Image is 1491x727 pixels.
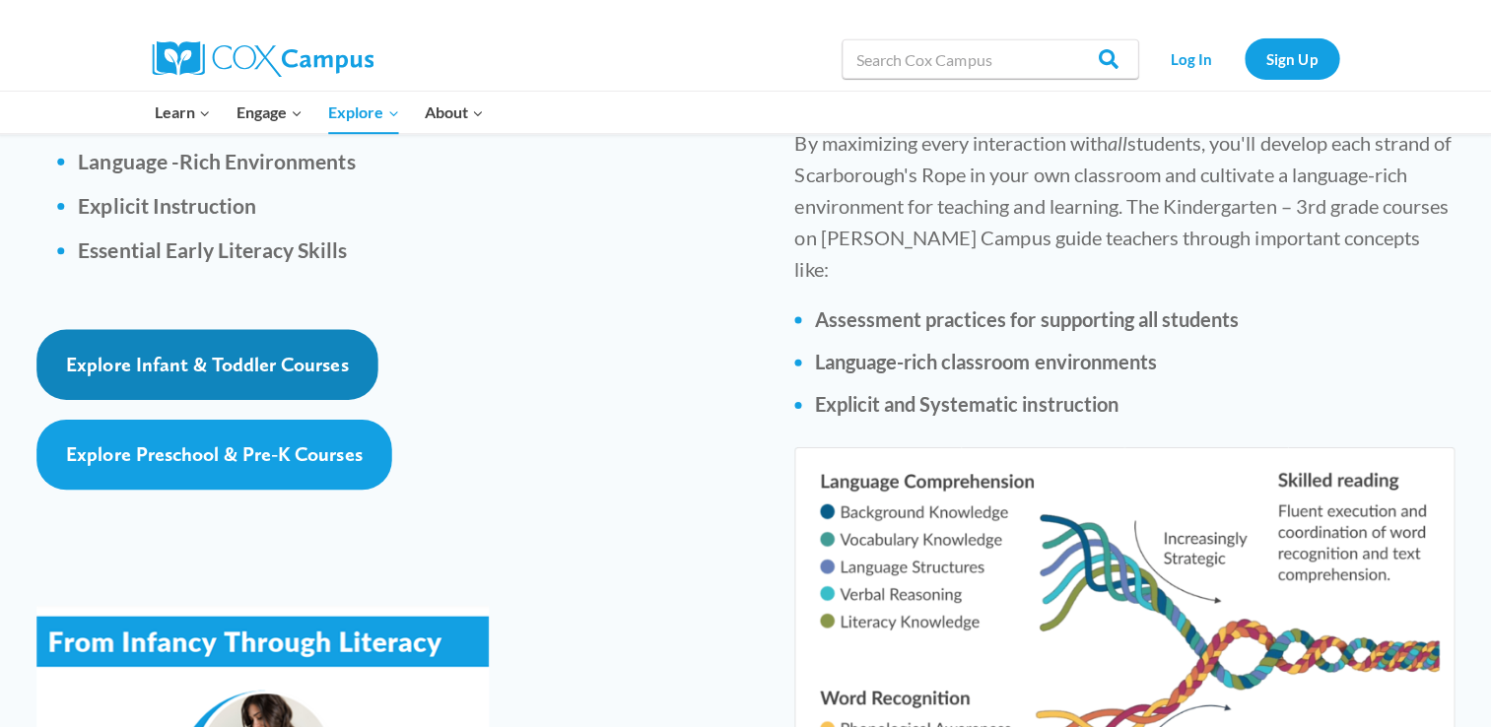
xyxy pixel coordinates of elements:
strong: Language-rich classroom environments [814,351,1155,374]
nav: Secondary Navigation [1147,40,1337,81]
button: Child menu of Learn [145,94,227,135]
p: By maximizing every interaction with students, you'll develop each strand of Scarborough's Rope i... [794,129,1452,287]
button: Child menu of Engage [226,94,317,135]
a: Explore Preschool & Pre-K Courses [39,421,393,491]
b: Explicit Instruction [81,195,258,220]
a: Log In [1147,40,1233,81]
a: Explore Infant & Toddler Courses [39,331,379,401]
nav: Primary Navigation [145,94,498,135]
button: Child menu of Explore [317,94,414,135]
i: all [1106,133,1125,157]
a: Sign Up [1243,40,1337,81]
strong: Assessment practices for supporting all students [814,308,1237,332]
button: Child menu of About [413,94,498,135]
b: Essential Early Literacy Skills [81,239,349,264]
strong: Explicit and Systematic instruction [814,393,1117,417]
b: Language -Rich Environments [81,151,357,175]
span: Explore Infant & Toddler Courses [69,354,350,377]
img: Cox Campus [155,43,375,79]
input: Search Cox Campus [842,41,1137,81]
span: Explore Preschool & Pre-K Courses [69,443,364,467]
